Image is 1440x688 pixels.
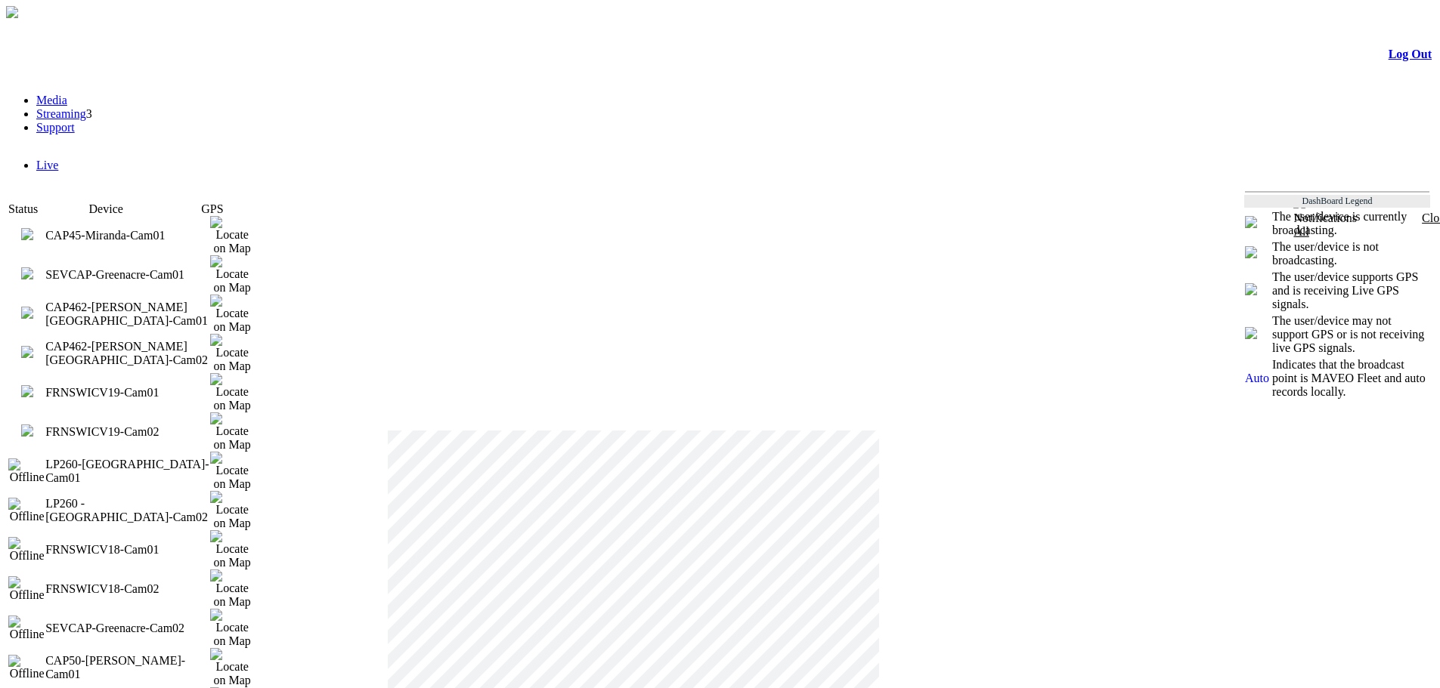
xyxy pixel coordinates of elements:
img: Locate on Map [210,255,254,295]
img: Offline [8,655,45,680]
img: miniPlay.png [21,228,33,240]
td: FRNSWICV18-Cam01 [45,530,210,569]
img: Locate on Map [210,412,254,452]
img: Locate on Map [210,373,254,412]
td: The user/device is not broadcasting. [1271,239,1430,268]
td: The user/device may not support GPS or is not receiving live GPS signals. [1271,313,1430,356]
td: CAP462-Mayfield West-Cam02 [45,334,210,373]
a: 0 viewers [21,269,33,282]
img: Offline [8,615,45,641]
img: miniPlay.png [21,424,33,437]
img: Locate on Map [210,216,254,255]
td: LP260 - Newcastle-Cam02 [45,491,210,530]
td: FRNSWICV19-Cam01 [45,373,210,412]
span: Welcome, [PERSON_NAME] (General User) [1082,197,1263,208]
img: Locate on Map [210,452,254,491]
td: The user/device is currently broadcasting. [1271,209,1430,238]
img: miniPlay.png [21,267,33,279]
td: SEVCAP-Greenacre-Cam01 [45,255,210,295]
a: 0 viewers [21,230,33,242]
a: 0 viewers [21,426,33,439]
img: crosshair_blue.png [1245,283,1257,295]
td: GPS [182,202,243,216]
td: Device [89,202,182,216]
img: Locate on Map [210,530,254,569]
a: Media [36,94,67,106]
a: 0 viewers [21,347,33,360]
img: Offline [8,498,45,523]
img: Offline [8,458,45,484]
img: Locate on Map [210,334,254,373]
td: CAP45-Miranda-Cam01 [45,216,210,255]
td: FRNSWICV19-Cam02 [45,412,210,452]
img: miniPlay.png [21,307,33,319]
img: Offline [8,537,45,563]
td: Status [8,202,89,216]
img: miniPlay.png [21,346,33,358]
img: Locate on Map [210,569,254,609]
td: DashBoard Legend [1244,195,1430,208]
td: LP260-Newcastle-Cam01 [45,452,210,491]
img: Locate on Map [210,609,254,648]
img: miniPlay.png [21,385,33,397]
td: CAP462-Mayfield West-Cam01 [45,295,210,334]
img: miniNoPlay.png [1245,246,1257,258]
a: 0 viewers [21,308,33,321]
a: Support [36,121,75,134]
td: The user/device supports GPS and is receiving Live GPS signals. [1271,270,1430,312]
td: SEVCAP-Greenacre-Cam02 [45,609,210,648]
span: 3 [86,107,92,120]
span: Auto [1245,372,1269,384]
td: CAP50-Hornsby-Cam01 [45,648,210,687]
img: Offline [8,576,45,602]
td: FRNSWICV18-Cam02 [45,569,210,609]
img: Locate on Map [210,648,254,687]
a: Streaming [36,107,86,120]
a: Live [36,159,58,171]
a: Log Out [1389,48,1432,60]
a: 0 viewers [21,387,33,400]
img: Locate on Map [210,295,254,334]
img: miniPlay.png [1245,216,1257,228]
img: Locate on Map [210,491,254,530]
td: Indicates that the broadcast point is MAVEO Fleet and auto records locally. [1271,357,1430,400]
img: arrow-3.png [6,6,18,18]
img: crosshair_gray.png [1245,327,1257,339]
